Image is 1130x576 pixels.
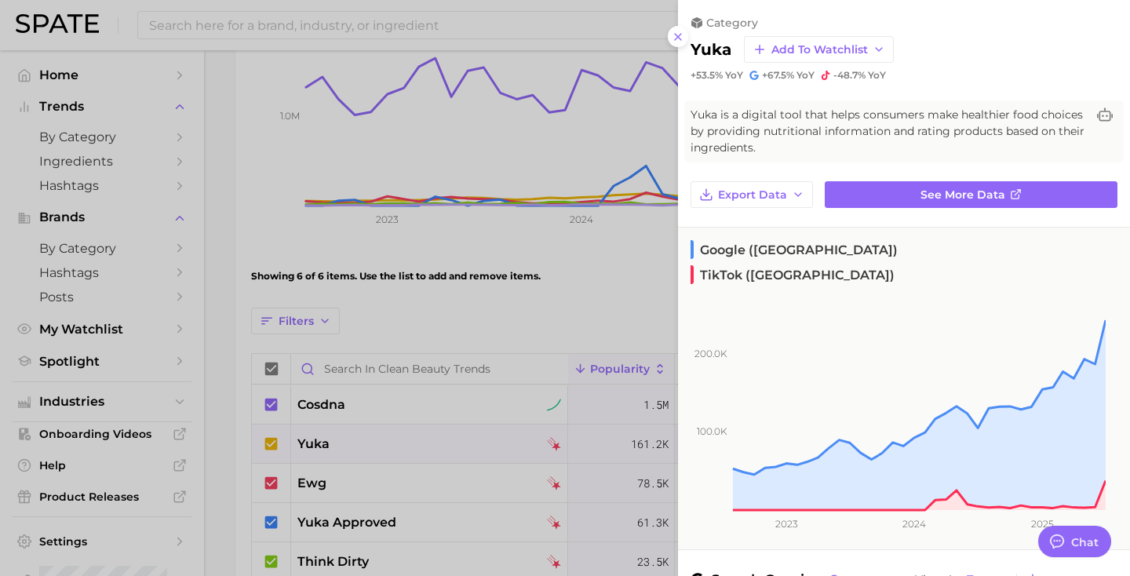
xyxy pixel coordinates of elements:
[762,69,794,81] span: +67.5%
[718,188,787,202] span: Export Data
[868,69,886,82] span: YoY
[902,518,926,530] tspan: 2024
[691,265,895,284] span: TikTok ([GEOGRAPHIC_DATA])
[796,69,815,82] span: YoY
[691,107,1086,156] span: Yuka is a digital tool that helps consumers make healthier food choices by providing nutritional ...
[775,518,798,530] tspan: 2023
[771,43,868,57] span: Add to Watchlist
[691,69,723,81] span: +53.5%
[744,36,894,63] button: Add to Watchlist
[920,188,1005,202] span: See more data
[691,240,898,259] span: Google ([GEOGRAPHIC_DATA])
[1031,518,1054,530] tspan: 2025
[691,181,813,208] button: Export Data
[725,69,743,82] span: YoY
[825,181,1117,208] a: See more data
[833,69,866,81] span: -48.7%
[691,40,731,59] h2: yuka
[706,16,758,30] span: category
